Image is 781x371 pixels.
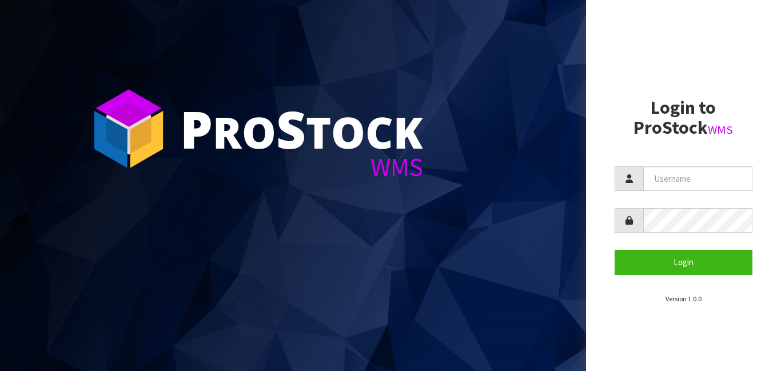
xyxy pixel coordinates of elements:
[86,86,172,171] img: ProStock Cube
[180,94,213,163] span: P
[615,98,753,138] h2: Login to ProStock
[708,122,733,137] small: WMS
[180,103,423,154] div: ro tock
[666,294,702,303] small: Version 1.0.0
[276,94,306,163] span: S
[615,250,753,274] button: Login
[180,154,423,180] div: WMS
[643,166,753,191] input: Username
